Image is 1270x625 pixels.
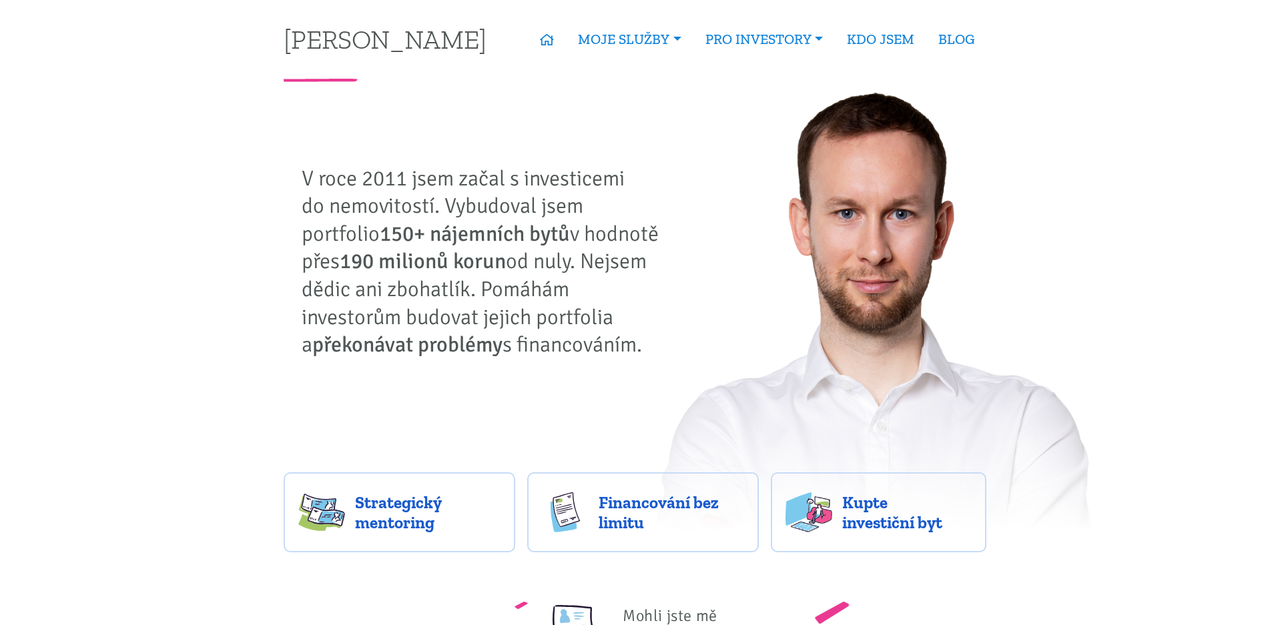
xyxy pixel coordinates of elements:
a: Strategický mentoring [284,472,515,552]
a: KDO JSEM [835,24,926,55]
a: [PERSON_NAME] [284,26,487,52]
strong: 190 milionů korun [340,248,506,274]
a: PRO INVESTORY [693,24,835,55]
span: Kupte investiční byt [842,492,972,532]
span: Financování bez limitu [599,492,744,532]
a: BLOG [926,24,986,55]
img: finance [542,492,589,532]
strong: 150+ nájemních bytů [380,221,570,247]
a: Kupte investiční byt [771,472,986,552]
a: Financování bez limitu [527,472,759,552]
img: flats [785,492,832,532]
p: V roce 2011 jsem začal s investicemi do nemovitostí. Vybudoval jsem portfolio v hodnotě přes od n... [302,165,669,359]
span: Strategický mentoring [355,492,501,532]
strong: překonávat problémy [312,332,503,358]
img: strategy [298,492,345,532]
a: MOJE SLUŽBY [566,24,693,55]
